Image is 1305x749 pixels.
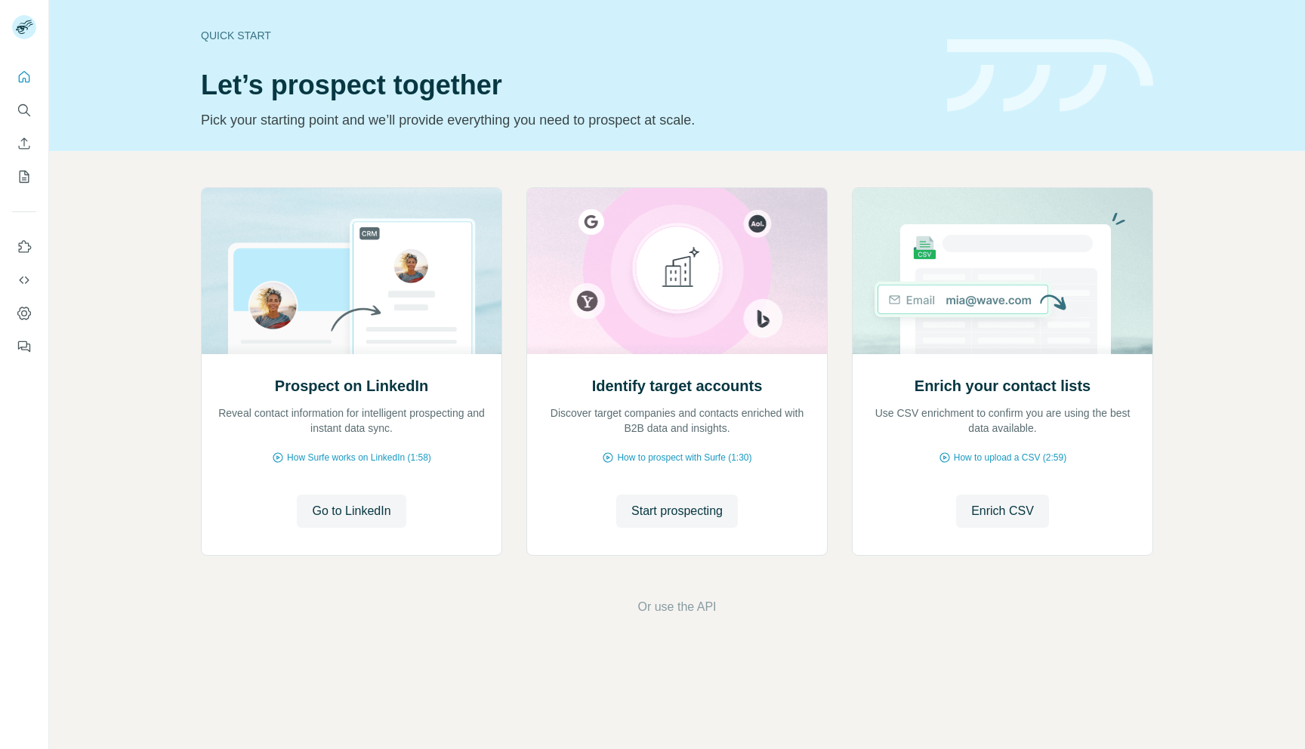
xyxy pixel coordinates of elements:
button: Use Surfe API [12,267,36,294]
p: Discover target companies and contacts enriched with B2B data and insights. [542,405,812,436]
img: Enrich your contact lists [852,188,1153,354]
span: How to prospect with Surfe (1:30) [617,451,751,464]
span: How Surfe works on LinkedIn (1:58) [287,451,431,464]
p: Pick your starting point and we’ll provide everything you need to prospect at scale. [201,109,929,131]
button: Go to LinkedIn [297,495,406,528]
button: Use Surfe on LinkedIn [12,233,36,260]
button: Start prospecting [616,495,738,528]
button: Feedback [12,333,36,360]
h2: Enrich your contact lists [915,375,1091,396]
button: Search [12,97,36,124]
h1: Let’s prospect together [201,70,929,100]
p: Reveal contact information for intelligent prospecting and instant data sync. [217,405,486,436]
img: Prospect on LinkedIn [201,188,502,354]
span: Start prospecting [631,502,723,520]
p: Use CSV enrichment to confirm you are using the best data available. [868,405,1137,436]
button: Dashboard [12,300,36,327]
button: Enrich CSV [12,130,36,157]
span: Enrich CSV [971,502,1034,520]
img: Identify target accounts [526,188,828,354]
span: How to upload a CSV (2:59) [954,451,1066,464]
button: My lists [12,163,36,190]
span: Go to LinkedIn [312,502,390,520]
button: Or use the API [637,598,716,616]
button: Quick start [12,63,36,91]
button: Enrich CSV [956,495,1049,528]
img: banner [947,39,1153,113]
h2: Identify target accounts [592,375,763,396]
h2: Prospect on LinkedIn [275,375,428,396]
div: Quick start [201,28,929,43]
